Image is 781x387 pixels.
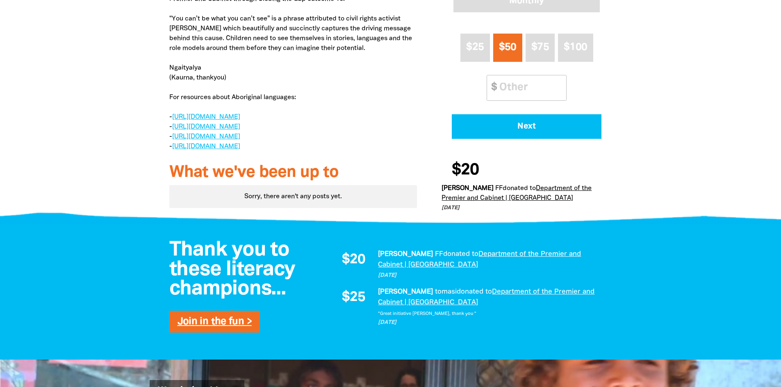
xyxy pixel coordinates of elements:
a: [URL][DOMAIN_NAME] [172,144,240,149]
a: Department of the Premier and Cabinet | [GEOGRAPHIC_DATA] [378,251,581,268]
a: [URL][DOMAIN_NAME] [172,114,240,120]
a: Join in the fun > [178,317,252,326]
p: [DATE] [442,204,605,213]
span: $25 [342,291,365,305]
span: $50 [499,43,517,52]
span: donated to [443,251,478,257]
span: $100 [564,43,587,52]
em: [PERSON_NAME] [442,186,494,191]
button: Pay with Credit Card [452,114,601,139]
span: Next [463,122,590,131]
span: $75 [531,43,549,52]
span: $25 [466,43,484,52]
span: donated to [503,186,536,191]
span: $ [487,75,497,100]
div: Paginated content [333,249,603,327]
button: $100 [558,34,593,62]
p: [DATE] [378,272,603,280]
em: [PERSON_NAME] [378,251,433,257]
em: "Great initiative [PERSON_NAME], thank you " [378,312,476,316]
button: $50 [493,34,522,62]
p: [DATE] [378,319,603,327]
button: $25 [460,34,490,62]
em: FF [435,251,443,257]
div: Paginated content [169,185,417,208]
em: [PERSON_NAME] [378,289,433,295]
a: [URL][DOMAIN_NAME] [172,124,240,130]
div: Donation stream [442,157,612,213]
div: Sorry, there aren't any posts yet. [169,185,417,208]
em: FF [495,186,503,191]
span: donated to [457,289,492,295]
span: $20 [452,162,479,179]
div: Donation stream [333,249,603,327]
button: $75 [526,34,555,62]
span: $20 [342,253,365,267]
a: [URL][DOMAIN_NAME] [172,134,240,140]
input: Other [494,75,566,100]
a: Department of the Premier and Cabinet | [GEOGRAPHIC_DATA] [378,289,594,306]
h3: What we've been up to [169,164,417,182]
em: tomasi [435,289,457,295]
span: Thank you to these literacy champions... [169,241,295,299]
